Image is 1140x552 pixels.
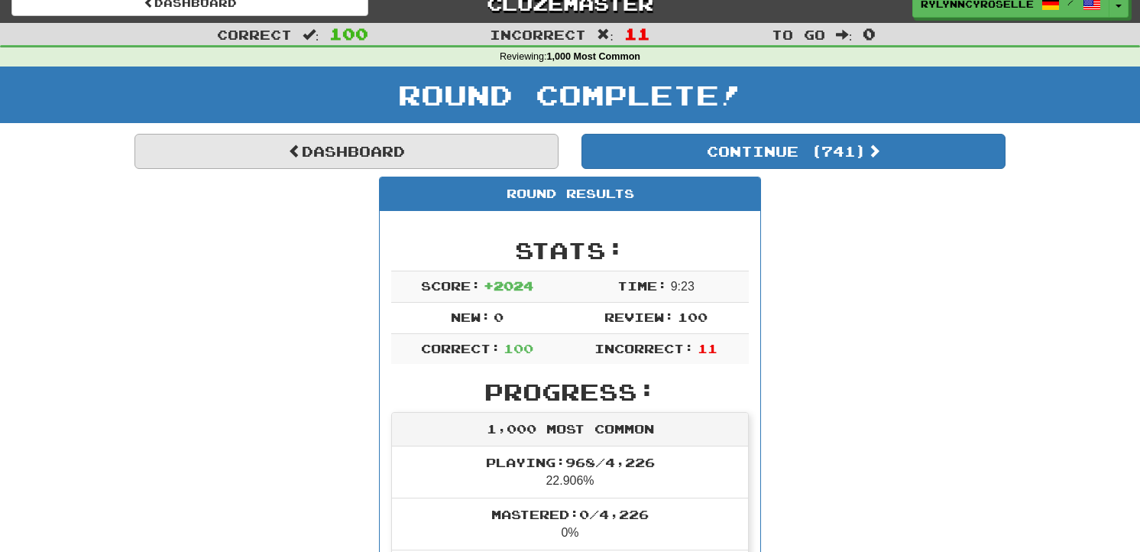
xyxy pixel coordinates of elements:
span: Playing: 968 / 4,226 [486,455,655,469]
span: : [836,28,853,41]
h1: Round Complete! [5,80,1135,110]
span: Incorrect: [594,341,694,356]
span: 9 : 23 [671,280,695,293]
span: 100 [329,24,368,43]
span: Incorrect [490,27,586,42]
button: Continue (741) [581,134,1006,169]
span: Review: [604,310,674,324]
span: 0 [494,310,504,324]
span: To go [772,27,825,42]
span: + 2024 [484,278,533,293]
li: 22.906% [392,446,748,498]
span: 0 [863,24,876,43]
span: Correct [217,27,292,42]
a: Dashboard [134,134,559,169]
span: : [303,28,319,41]
span: 100 [678,310,708,324]
h2: Progress: [391,379,749,404]
strong: 1,000 Most Common [547,51,640,62]
li: 0% [392,498,748,550]
span: 11 [698,341,717,356]
span: Time: [617,278,667,293]
span: Correct: [421,341,500,356]
div: 1,000 Most Common [392,413,748,446]
span: Score: [421,278,481,293]
h2: Stats: [391,238,749,263]
span: New: [451,310,491,324]
div: Round Results [380,177,760,211]
span: 11 [624,24,650,43]
span: 100 [504,341,533,356]
span: Mastered: 0 / 4,226 [491,507,649,521]
span: : [597,28,614,41]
